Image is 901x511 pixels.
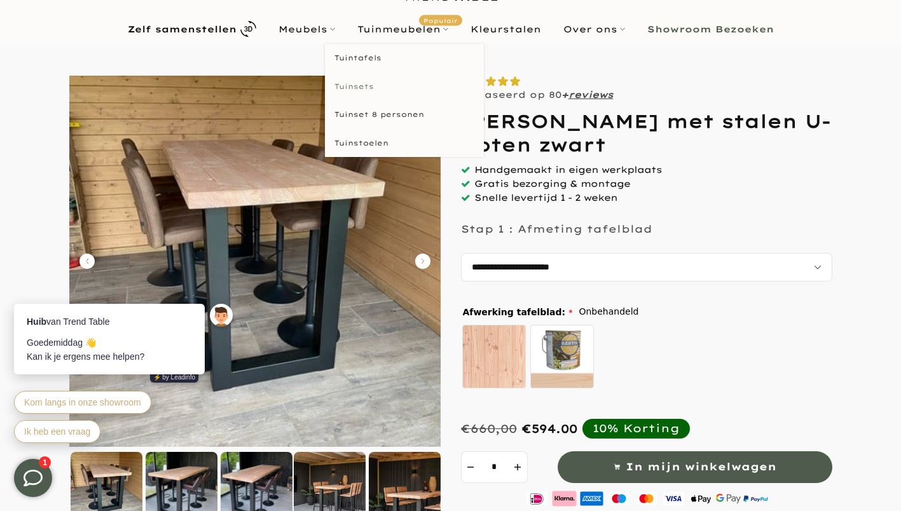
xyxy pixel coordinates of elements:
[593,421,680,435] div: 10% Korting
[522,421,577,436] span: €594.00
[419,15,462,25] span: Populair
[1,242,249,459] iframe: bot-iframe
[474,192,617,203] span: Snelle levertijd 1 - 2 weken
[474,178,630,189] span: Gratis bezorging & montage
[461,451,480,483] button: decrement
[647,25,774,34] b: Showroom Bezoeken
[480,451,509,483] input: Quantity
[128,25,237,34] b: Zelf samenstellen
[267,22,346,37] a: Meubels
[325,100,484,129] a: Tuinset 8 personen
[509,451,528,483] button: increment
[568,89,614,100] a: reviews
[415,254,430,269] button: Carousel Next Arrow
[1,446,65,510] iframe: toggle-frame
[325,72,484,101] a: Tuinsets
[116,18,267,40] a: Zelf samenstellen
[561,89,568,100] strong: +
[626,458,776,476] span: In mijn winkelwagen
[461,110,832,156] h1: [PERSON_NAME] met stalen U-poten zwart
[461,222,652,235] p: Stap 1 : Afmeting tafelblad
[636,22,785,37] a: Showroom Bezoeken
[558,451,832,483] button: In mijn winkelwagen
[463,308,573,317] span: Afwerking tafelblad:
[474,164,662,175] span: Handgemaakt in eigen werkplaats
[461,421,517,436] div: €660,00
[325,44,484,72] a: Tuintafels
[552,22,636,37] a: Over ons
[579,304,638,320] span: Onbehandeld
[461,253,832,282] select: autocomplete="off"
[461,89,614,100] p: Gebaseerd op 80
[459,22,552,37] a: Kleurstalen
[69,76,441,447] img: Douglas bartafel met stalen U-poten zwart
[346,22,459,37] a: TuinmeubelenPopulair
[325,129,484,158] a: Tuinstoelen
